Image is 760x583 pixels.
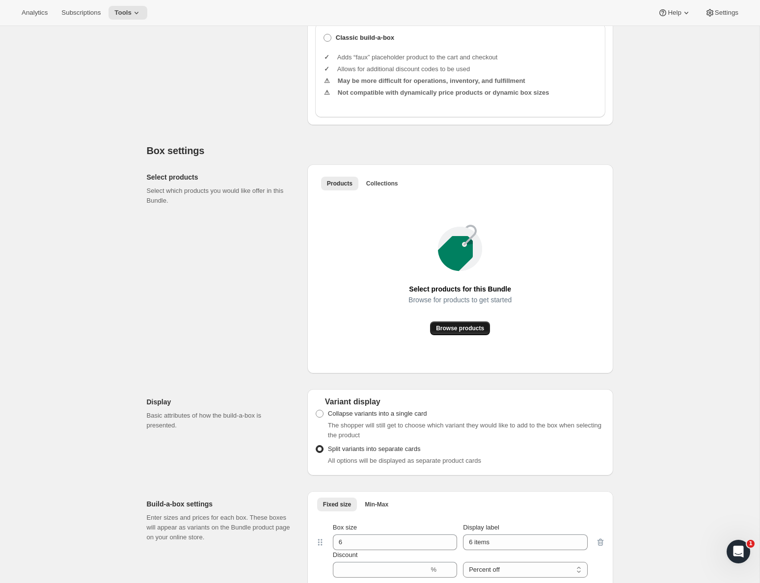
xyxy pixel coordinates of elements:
[147,145,613,157] h2: Box settings
[333,524,357,531] span: Box size
[328,457,481,464] span: All options will be displayed as separate product cards
[315,397,605,407] div: Variant display
[147,397,292,407] h2: Display
[61,9,101,17] span: Subscriptions
[463,534,587,550] input: Display label
[328,445,421,452] span: Split variants into separate cards
[109,6,147,20] button: Tools
[327,180,353,187] span: Products
[409,282,511,296] span: Select products for this Bundle
[147,186,292,206] p: Select which products you would like offer in this Bundle.
[336,34,394,41] b: Classic build-a-box
[55,6,107,20] button: Subscriptions
[336,76,597,86] li: May be more difficult for operations, inventory, and fulfillment
[365,501,388,508] span: Min-Max
[333,534,442,550] input: Box size
[147,499,292,509] h2: Build-a-box settings
[16,6,54,20] button: Analytics
[336,64,597,74] li: Allows for additional discount codes to be used
[431,566,437,573] span: %
[699,6,744,20] button: Settings
[463,524,499,531] span: Display label
[652,6,697,20] button: Help
[147,172,292,182] h2: Select products
[333,551,358,558] span: Discount
[114,9,132,17] span: Tools
[336,88,597,98] li: Not compatible with dynamically price products or dynamic box sizes
[727,540,750,563] iframe: Intercom live chat
[747,540,755,548] span: 1
[22,9,48,17] span: Analytics
[430,321,490,335] button: Browse products
[328,410,427,417] span: Collapse variants into a single card
[336,53,597,62] li: Adds “faux” placeholder product to the cart and checkout
[147,411,292,430] p: Basic attributes of how the build-a-box is presented.
[715,9,738,17] span: Settings
[436,324,484,332] span: Browse products
[408,293,512,307] span: Browse for products to get started
[366,180,398,187] span: Collections
[328,422,601,439] span: The shopper will still get to choose which variant they would like to add to the box when selecti...
[668,9,681,17] span: Help
[323,501,351,508] span: Fixed size
[147,513,292,542] p: Enter sizes and prices for each box. These boxes will appear as variants on the Bundle product pa...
